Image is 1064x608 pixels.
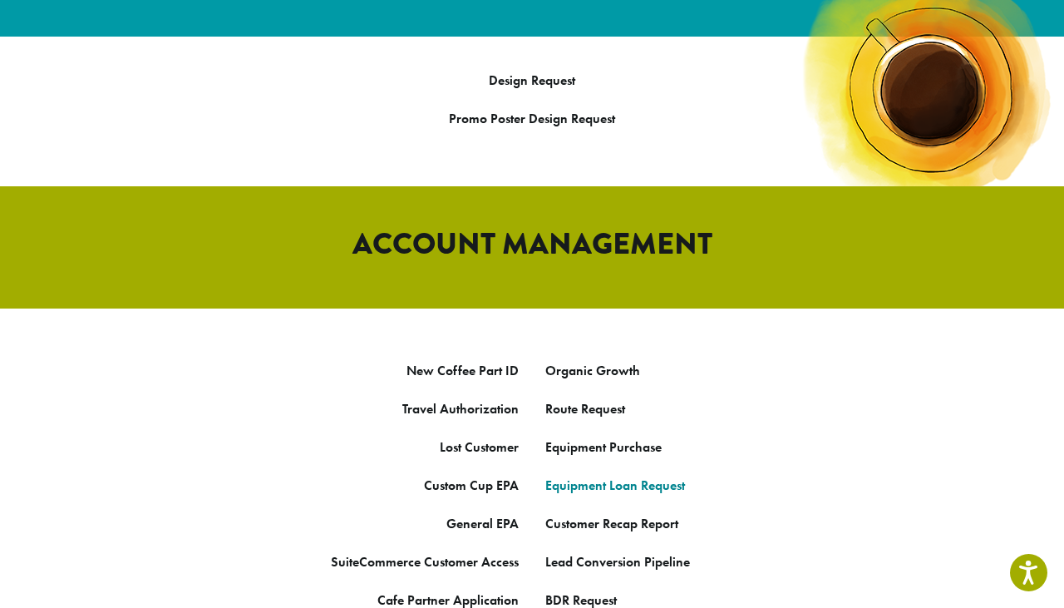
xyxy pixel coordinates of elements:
[545,477,685,494] a: Equipment Loan Request
[545,362,640,379] a: Organic Growth
[489,72,575,89] a: Design Request
[440,438,519,456] a: Lost Customer
[545,400,625,418] a: Route Request
[331,553,519,571] a: SuiteCommerce Customer Access
[545,438,650,456] a: Equipment Purcha
[406,362,519,379] a: New Coffee Part ID
[446,515,519,532] a: General EPA
[402,400,519,418] a: Travel Authorization
[545,553,690,571] a: Lead Conversion Pipeline
[650,438,662,456] a: se
[545,515,678,532] a: Customer Recap Report
[424,477,519,494] a: Custom Cup EPA
[58,226,1006,262] h2: ACCOUNT MANAGEMENT
[449,110,615,127] a: Promo Poster Design Request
